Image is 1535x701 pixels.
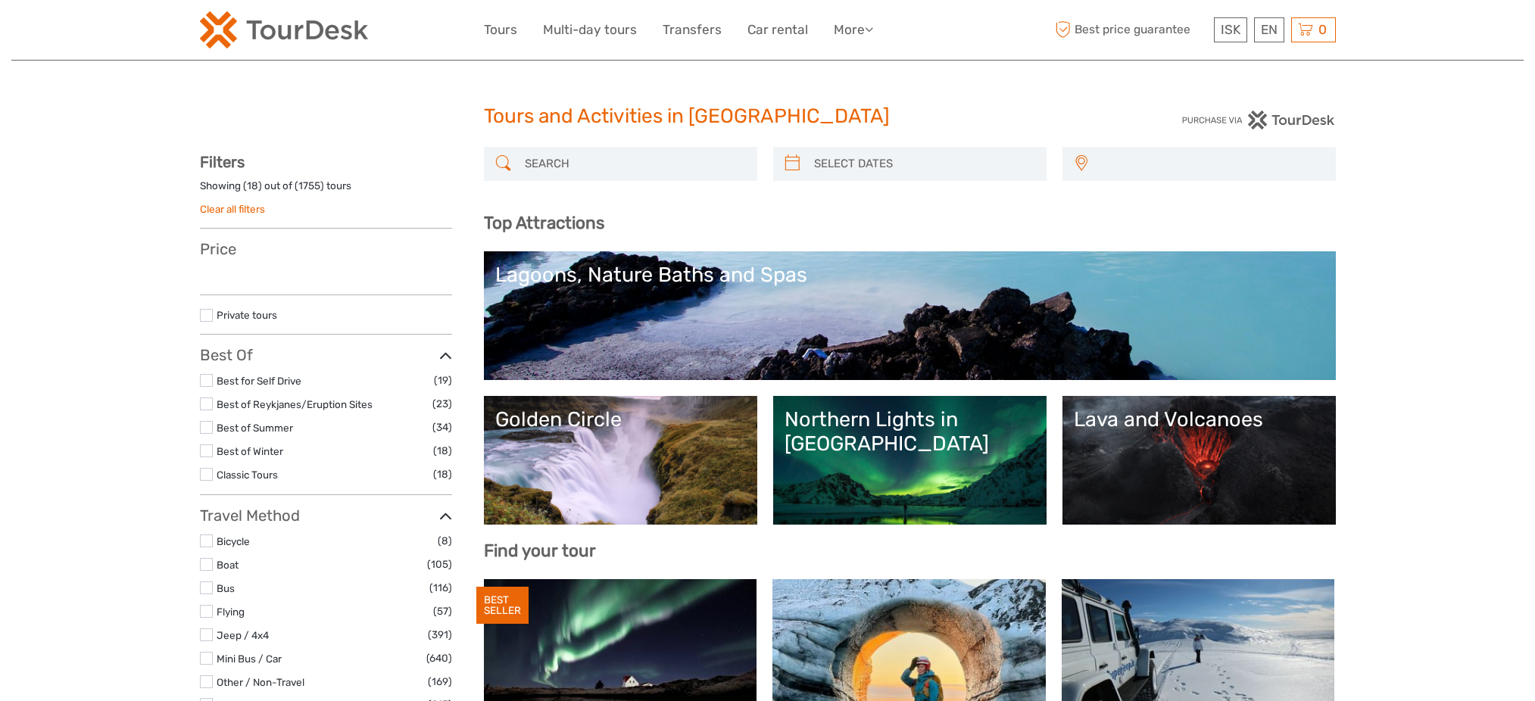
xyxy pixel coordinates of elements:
a: Transfers [663,19,722,41]
a: Multi-day tours [543,19,637,41]
a: More [834,19,873,41]
span: (116) [429,579,452,597]
a: Flying [217,606,245,618]
span: (105) [427,556,452,573]
span: (18) [433,442,452,460]
span: ISK [1221,22,1240,37]
a: Boat [217,559,239,571]
div: Lava and Volcanoes [1074,407,1324,432]
input: SEARCH [519,151,750,177]
a: Best of Summer [217,422,293,434]
span: (169) [428,673,452,690]
a: Car rental [747,19,808,41]
a: Mini Bus / Car [217,653,282,665]
label: 18 [247,179,258,193]
span: (57) [433,603,452,620]
div: Showing ( ) out of ( ) tours [200,179,452,202]
a: Best of Reykjanes/Eruption Sites [217,398,373,410]
h3: Price [200,240,452,258]
a: Lagoons, Nature Baths and Spas [495,263,1324,369]
span: (23) [432,395,452,413]
span: (391) [428,626,452,643]
b: Find your tour [484,541,596,561]
div: Golden Circle [495,407,746,432]
input: SELECT DATES [808,151,1039,177]
div: BEST SELLER [476,587,529,625]
img: 120-15d4194f-c635-41b9-a512-a3cb382bfb57_logo_small.png [200,11,368,48]
strong: Filters [200,153,245,171]
span: (8) [438,532,452,550]
div: Lagoons, Nature Baths and Spas [495,263,1324,287]
a: Bicycle [217,535,250,547]
a: Golden Circle [495,407,746,513]
a: Best for Self Drive [217,375,301,387]
a: Tours [484,19,517,41]
span: Best price guarantee [1052,17,1210,42]
a: Clear all filters [200,203,265,215]
span: (18) [433,466,452,483]
a: Private tours [217,309,277,321]
a: Lava and Volcanoes [1074,407,1324,513]
h3: Travel Method [200,506,452,525]
b: Top Attractions [484,213,604,233]
img: PurchaseViaTourDesk.png [1181,111,1335,129]
label: 1755 [298,179,320,193]
a: Best of Winter [217,445,283,457]
a: Northern Lights in [GEOGRAPHIC_DATA] [785,407,1035,513]
span: 0 [1316,22,1329,37]
h1: Tours and Activities in [GEOGRAPHIC_DATA] [484,104,1052,129]
div: Northern Lights in [GEOGRAPHIC_DATA] [785,407,1035,456]
a: Jeep / 4x4 [217,629,269,641]
span: (19) [434,372,452,389]
span: (34) [432,419,452,436]
a: Bus [217,582,235,594]
div: EN [1254,17,1284,42]
span: (640) [426,650,452,667]
a: Other / Non-Travel [217,676,304,688]
h3: Best Of [200,346,452,364]
a: Classic Tours [217,469,278,481]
